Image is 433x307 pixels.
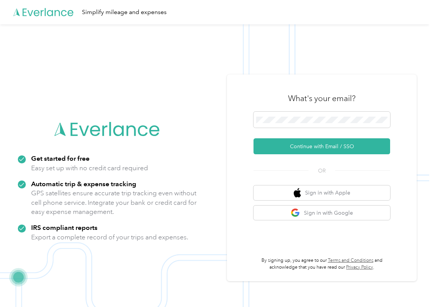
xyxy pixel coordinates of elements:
strong: Get started for free [31,154,90,162]
span: OR [309,167,335,175]
div: Simplify mileage and expenses [82,8,167,17]
h3: What's your email? [288,93,356,104]
p: GPS satellites ensure accurate trip tracking even without cell phone service. Integrate your bank... [31,188,197,217]
strong: IRS compliant reports [31,223,98,231]
p: Easy set up with no credit card required [31,163,148,173]
strong: Automatic trip & expense tracking [31,180,136,188]
button: apple logoSign in with Apple [254,185,390,200]
button: Continue with Email / SSO [254,138,390,154]
iframe: Everlance-gr Chat Button Frame [390,264,433,307]
a: Terms and Conditions [328,258,373,263]
a: Privacy Policy [346,264,373,270]
p: Export a complete record of your trips and expenses. [31,233,188,242]
p: By signing up, you agree to our and acknowledge that you have read our . [254,257,390,271]
button: google logoSign in with Google [254,206,390,220]
img: google logo [291,208,300,218]
img: apple logo [294,188,301,198]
